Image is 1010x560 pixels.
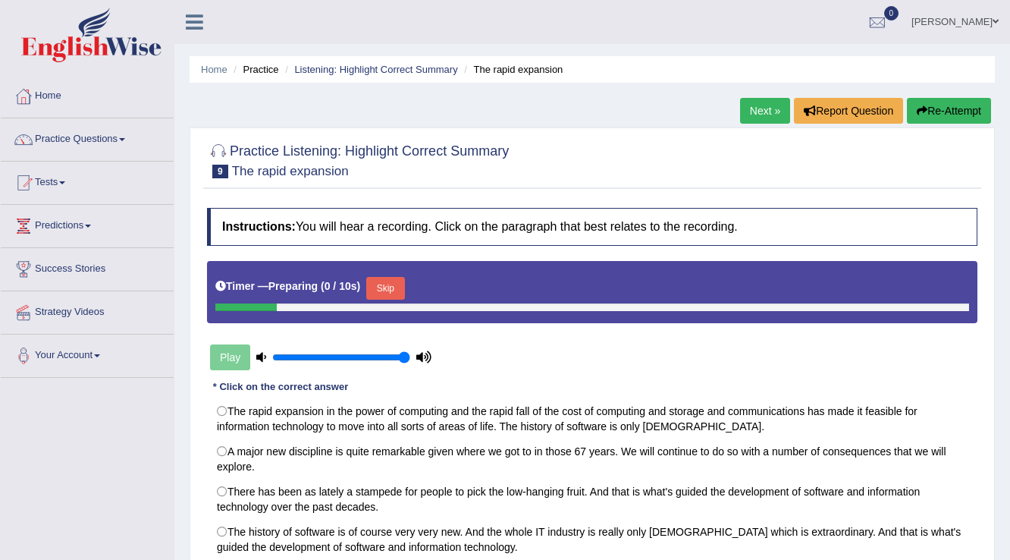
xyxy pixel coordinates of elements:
a: Your Account [1,335,174,373]
label: The history of software is of course very very new. And the whole IT industry is really only [DEM... [207,519,977,560]
h4: You will hear a recording. Click on the paragraph that best relates to the recording. [207,208,977,246]
button: Re-Attempt [907,98,991,124]
a: Tests [1,162,174,200]
a: Strategy Videos [1,291,174,329]
button: Report Question [794,98,903,124]
b: Preparing [268,280,318,292]
button: Skip [366,277,404,300]
a: Predictions [1,205,174,243]
b: Instructions: [222,220,296,233]
a: Listening: Highlight Correct Summary [294,64,457,75]
h5: Timer — [215,281,360,292]
small: The rapid expansion [232,164,349,178]
a: Success Stories [1,248,174,286]
span: 0 [884,6,899,20]
b: 0 / 10s [325,280,357,292]
label: A major new discipline is quite remarkable given where we got to in those 67 years. We will conti... [207,439,977,480]
h2: Practice Listening: Highlight Correct Summary [207,140,509,178]
div: * Click on the correct answer [207,380,354,395]
a: Practice Questions [1,118,174,156]
b: ( [321,280,325,292]
li: Practice [230,62,278,77]
b: ) [357,280,361,292]
a: Home [201,64,227,75]
label: The rapid expansion in the power of computing and the rapid fall of the cost of computing and sto... [207,398,977,439]
label: There has been as lately a stampede for people to pick the low-hanging fruit. And that is what's ... [207,479,977,520]
a: Home [1,75,174,113]
li: The rapid expansion [460,62,563,77]
span: 9 [212,165,228,178]
a: Next » [740,98,790,124]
